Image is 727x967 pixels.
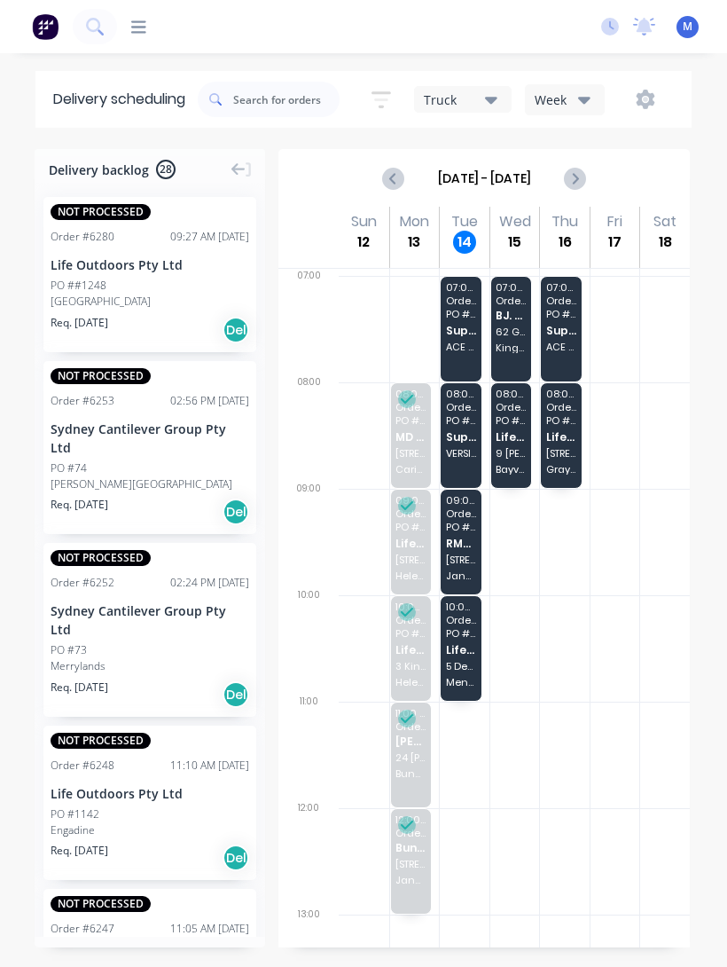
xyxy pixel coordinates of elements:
span: PO # 1191 [496,415,526,426]
span: 9 [PERSON_NAME] [496,448,526,459]
span: Order # 2214 [446,295,476,306]
div: Mon [400,213,429,231]
span: Req. [DATE] [51,843,108,859]
span: MD Roofing NSW Pty Ltd [395,431,426,443]
span: Order # 6239 [446,615,476,625]
div: PO ##1248 [51,278,106,294]
span: 07:00 - 08:00 [446,282,476,293]
span: [STREET_ADDRESS] [446,554,476,565]
div: 16 [553,231,576,254]
span: 08:00 - 09:00 [546,389,576,399]
div: Truck [424,90,490,109]
span: [STREET_ADDRESS] [395,554,426,565]
div: Del [223,317,249,343]
span: Req. [DATE] [51,497,108,513]
span: [STREET_ADDRESS] [546,448,576,459]
span: Helensburgh [395,570,426,581]
span: Helensburgh [395,677,426,688]
span: Req. [DATE] [51,680,108,696]
span: Supplier Pick Ups [446,325,476,336]
div: 08:00 [278,373,339,480]
div: Wed [499,213,531,231]
span: NOT PROCESSED [51,896,151,912]
span: PO # ACE PICKUPS [DATE] [446,309,476,319]
div: Sun [351,213,377,231]
span: 07:00 - 08:00 [546,282,576,293]
span: Menai [446,677,476,688]
div: 11:05 AM [DATE] [170,921,249,937]
div: Order # 6247 [51,921,114,937]
span: [STREET_ADDRESS] [395,448,426,459]
span: 12:00 - 13:00 [395,814,426,825]
div: Order # 6248 [51,758,114,774]
div: Engadine [51,822,249,838]
div: Sydney Cantilever Group Pty Ltd [51,420,249,457]
div: PO #1142 [51,806,99,822]
div: PO #74 [51,460,87,476]
span: Order # 6285 [395,828,426,838]
div: Sydney Cantilever Group Pty Ltd [51,601,249,639]
span: PO # 1207 [546,415,576,426]
span: Bunchy's Roofing [395,842,426,853]
span: NOT PROCESSED [51,733,151,749]
span: PO # 1202 [395,522,426,532]
span: Life Outdoors Pty Ltd [496,431,526,443]
div: 12 [352,231,375,254]
span: Supplier Pick Ups [446,431,476,443]
span: 3 Kinnellson Pl [395,661,426,672]
span: PO # 1200 [446,628,476,639]
span: [STREET_ADDRESS] [395,859,426,869]
span: NOT PROCESSED [51,550,151,566]
span: 28 [156,160,176,179]
span: Order # 5818 [395,508,426,519]
span: Supplier Pick Ups [546,325,576,336]
span: PO # BO531 [395,415,426,426]
div: Delivery scheduling [35,71,198,128]
div: PO #73 [51,642,87,658]
span: 10:00 - 11:00 [395,601,426,612]
div: 12:00 [278,799,339,906]
div: 13 [403,231,426,254]
span: VERSICLAD PICK UP [446,448,476,459]
div: 07:00 [278,267,339,373]
div: 18 [653,231,676,254]
span: Kingsgrove [496,342,526,353]
span: PO # Jannali [446,522,476,532]
span: ACE GUTTERS - [GEOGRAPHIC_DATA] [546,342,576,352]
span: 62 Garema Cct [496,326,526,337]
div: [GEOGRAPHIC_DATA] [51,294,249,310]
span: Bundeena [395,768,426,779]
span: 09:00 - 10:00 [446,495,476,506]
span: Order # 6038 [446,508,476,519]
span: [PERSON_NAME] Building Services [395,735,426,747]
span: Bayview [496,464,526,475]
div: Order # 6253 [51,393,114,409]
div: 14 [453,231,476,254]
span: PO # 1198 [395,628,426,639]
span: 08:00 - 09:00 [395,389,426,399]
div: Life Outdoors Pty Ltd [51,256,249,274]
span: Order # 5702 [496,295,526,306]
span: 09:00 - 10:00 [395,495,426,506]
div: 17 [604,231,627,254]
div: Del [223,845,249,871]
div: Life Outdoors Pty Ltd [51,784,249,803]
span: BJ. [PERSON_NAME] and Sons [496,310,526,321]
div: 02:24 PM [DATE] [170,575,249,591]
span: 24 [PERSON_NAME] [395,752,426,763]
span: Life Outdoors Pty Ltd [395,644,426,656]
div: 15 [504,231,527,254]
div: Order # 6280 [51,229,114,245]
span: Delivery backlog [49,161,149,179]
div: 09:00 [278,480,339,586]
input: Search for orders [233,82,340,117]
div: 02:56 PM [DATE] [170,393,249,409]
span: RMB Projects Pty Ltd [446,538,476,549]
button: Truck [414,86,512,113]
div: 09:27 AM [DATE] [170,229,249,245]
span: Req. [DATE] [51,315,108,331]
span: Order # 6263 [395,721,426,732]
div: Tue [451,213,478,231]
span: PO # ACE PICK UPS [DATE] [546,309,576,319]
span: NOT PROCESSED [51,368,151,384]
